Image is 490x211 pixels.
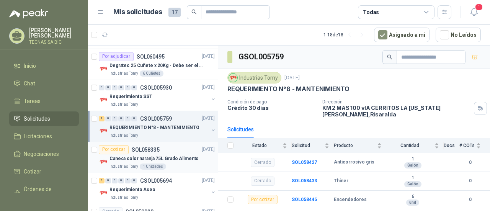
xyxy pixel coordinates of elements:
[140,178,172,183] p: GSOL005694
[386,138,444,153] th: Cantidad
[322,105,471,118] p: KM 2 MAS 100 vIA CERRITOS LA [US_STATE] [PERSON_NAME] , Risaralda
[459,138,490,153] th: # COTs
[125,178,131,183] div: 0
[251,158,274,167] div: Cerrado
[109,124,199,131] p: REQUERIMIENTO N°8 - MANTENIMIENTO
[24,114,50,123] span: Solicitudes
[238,51,285,63] h3: GSOL005759
[436,28,481,42] button: No Leídos
[292,160,317,165] a: SOL058427
[99,126,108,136] img: Company Logo
[132,147,160,152] p: SOL058335
[404,162,421,168] div: Galón
[227,99,316,105] p: Condición de pago
[238,143,281,148] span: Estado
[140,70,163,77] div: 6 Cuñetes
[363,8,379,16] div: Todas
[24,62,36,70] span: Inicio
[202,84,215,91] p: [DATE]
[292,178,317,183] a: SOL058433
[125,85,131,90] div: 0
[248,195,278,204] div: Por cotizar
[24,150,59,158] span: Negociaciones
[24,185,72,202] span: Órdenes de Compra
[24,79,35,88] span: Chat
[118,116,124,121] div: 0
[229,74,237,82] img: Company Logo
[323,29,368,41] div: 1 - 18 de 18
[99,52,134,61] div: Por adjudicar
[334,143,376,148] span: Producto
[24,167,41,176] span: Cotizar
[444,138,459,153] th: Docs
[386,143,433,148] span: Cantidad
[227,105,316,111] p: Crédito 30 días
[131,178,137,183] div: 0
[292,143,323,148] span: Solicitud
[112,178,118,183] div: 0
[109,132,138,139] p: Industrias Tomy
[29,40,79,44] p: TECNAS SA BIC
[137,54,165,59] p: SOL060495
[105,178,111,183] div: 0
[374,28,430,42] button: Asignado a mi
[112,85,118,90] div: 0
[251,177,274,186] div: Cerrado
[109,62,205,69] p: Degratec 25 Cuñete x 20Kg - Debe ser el de Tecnas (por ahora homologado) - (Adjuntar ficha técnica)
[406,200,419,206] div: und
[9,182,79,205] a: Órdenes de Compra
[125,116,131,121] div: 0
[140,164,166,170] div: 1 Unidades
[386,175,439,181] b: 1
[459,159,481,166] b: 0
[99,176,216,201] a: 9 0 0 0 0 0 GSOL005694[DATE] Company LogoRequerimiento AseoIndustrias Tomy
[202,53,215,60] p: [DATE]
[112,116,118,121] div: 0
[9,76,79,91] a: Chat
[99,95,108,105] img: Company Logo
[99,145,129,154] div: Por cotizar
[131,116,137,121] div: 0
[387,54,392,60] span: search
[9,147,79,161] a: Negociaciones
[238,138,292,153] th: Estado
[140,116,172,121] p: GSOL005759
[334,178,348,184] b: Thiner
[227,72,281,83] div: Industrias Tomy
[109,195,138,201] p: Industrias Tomy
[292,197,317,202] a: SOL058445
[334,159,374,165] b: Anticorrosivo gris
[99,178,105,183] div: 9
[109,93,152,100] p: Requerimiento SST
[109,186,155,193] p: Requerimiento Aseo
[118,178,124,183] div: 0
[24,97,41,105] span: Tareas
[168,8,181,17] span: 17
[9,164,79,179] a: Cotizar
[140,85,172,90] p: GSOL005930
[131,85,137,90] div: 0
[459,177,481,185] b: 0
[9,129,79,144] a: Licitaciones
[404,181,421,187] div: Galón
[202,115,215,122] p: [DATE]
[88,142,218,173] a: Por cotizarSOL058335[DATE] Company LogoCaneca color naranja 75L Grado AlimentoIndustrias Tomy1 Un...
[29,28,79,38] p: [PERSON_NAME] [PERSON_NAME]
[284,74,300,82] p: [DATE]
[467,5,481,19] button: 1
[99,64,108,74] img: Company Logo
[88,49,218,80] a: Por adjudicarSOL060495[DATE] Company LogoDegratec 25 Cuñete x 20Kg - Debe ser el de Tecnas (por a...
[24,132,52,141] span: Licitaciones
[9,94,79,108] a: Tareas
[227,85,350,93] p: REQUERIMIENTO N°8 - MANTENIMIENTO
[386,194,439,200] b: 6
[109,164,138,170] p: Industrias Tomy
[9,59,79,73] a: Inicio
[99,188,108,198] img: Company Logo
[227,125,254,134] div: Solicitudes
[105,85,111,90] div: 0
[99,116,105,121] div: 1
